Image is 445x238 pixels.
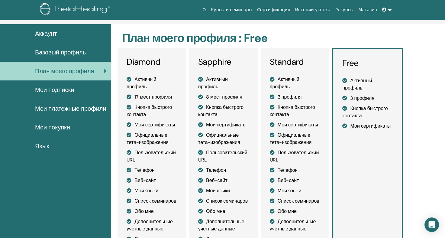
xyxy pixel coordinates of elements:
li: Обо мне [127,208,177,215]
a: О [200,4,208,15]
li: Активный профиль [270,76,320,90]
a: Магазин [356,4,379,15]
a: Курсы и семинары [208,4,255,15]
li: Мои сертификаты [127,121,177,129]
li: Официальные тета-изображения [270,132,320,146]
span: Мои подписки [35,85,74,94]
a: Сертификация [255,4,293,15]
div: Open Intercom Messenger [424,217,439,232]
li: Пользовательский URL [198,149,249,164]
li: Мои сертификаты [198,121,249,129]
li: Кнопка быстрого контакта [127,104,177,118]
li: Список семинаров [270,197,320,205]
li: Дополнительные учетные данные [270,218,320,233]
li: Обо мне [270,208,320,215]
li: Официальные тета-изображения [198,132,249,146]
li: Кнопка быстрого контакта [342,105,393,119]
li: Список семинаров [198,197,249,205]
h2: План моего профиля : Free [122,31,401,45]
h3: Standard [270,57,320,67]
li: 3 профиля [270,93,320,101]
a: Ресурсы [333,4,356,15]
li: Мои языки [198,187,249,194]
li: Кнопка быстрого контакта [198,104,249,118]
li: Мои сертификаты [270,121,320,129]
li: Дополнительные учетные данные [127,218,177,233]
span: Аккаунт [35,29,57,38]
li: Активный профиль [342,77,393,92]
li: Мои сертификаты [342,122,393,130]
li: Дополнительные учетные данные [198,218,249,233]
li: Телефон [127,167,177,174]
li: 8 мест профиля [198,93,249,101]
li: Обо мне [198,208,249,215]
li: Активный профиль [127,76,177,90]
span: Мои платежные профили [35,104,106,113]
h3: Sapphire [198,57,249,67]
h3: Free [342,58,393,68]
li: Активный профиль [198,76,249,90]
li: Список семинаров [127,197,177,205]
li: 17 мест профиля [127,93,177,101]
li: Веб-сайт [270,177,320,184]
span: План моего профиля [35,67,94,76]
span: Базовый профиль [35,48,86,57]
a: Истории успеха [293,4,333,15]
li: Мои языки [127,187,177,194]
li: Пользовательский URL [270,149,320,164]
li: 3 профиля [342,95,393,102]
li: Телефон [270,167,320,174]
li: Официальные тета-изображения [127,132,177,146]
li: Телефон [198,167,249,174]
li: Веб-сайт [198,177,249,184]
h3: Diamond [127,57,177,67]
li: Веб-сайт [127,177,177,184]
li: Кнопка быстрого контакта [270,104,320,118]
li: Мои языки [270,187,320,194]
li: Пользовательский URL [127,149,177,164]
img: logo.png [40,3,112,17]
span: Мои покупки [35,123,70,132]
span: Язык [35,142,49,151]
